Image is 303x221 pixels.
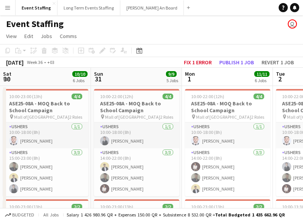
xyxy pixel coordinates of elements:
[185,122,270,148] app-card-role: Ushers1/110:00-18:00 (8h)[PERSON_NAME]
[94,148,179,196] app-card-role: Ushers3/314:00-22:00 (8h)[PERSON_NAME][PERSON_NAME][PERSON_NAME]
[16,0,57,15] button: Event Staffing
[57,31,80,41] a: Comms
[258,57,297,67] button: Revert 1 job
[185,100,270,114] h3: ASE25-08A - MOQ Back to School Campaign
[72,71,88,77] span: 10/10
[3,31,20,41] a: View
[255,78,269,83] div: 6 Jobs
[6,33,17,40] span: View
[6,59,24,66] div: [DATE]
[94,100,179,114] h3: ASE25-08A - MOQ Back to School Campaign
[216,57,257,67] button: Publish 1 job
[3,89,88,196] app-job-card: 10:00-23:00 (13h)4/4ASE25-08A - MOQ Back to School Campaign Mall of [GEOGRAPHIC_DATA]2 RolesUsher...
[38,31,55,41] a: Jobs
[181,57,215,67] button: Fix 1 error
[42,212,60,218] span: All jobs
[3,70,11,77] span: Sat
[166,78,178,83] div: 5 Jobs
[3,122,88,148] app-card-role: Ushers1/110:00-18:00 (8h)[PERSON_NAME]
[4,211,35,219] button: Budgeted
[67,212,285,218] div: Salary 1 426 980.96 QR + Expenses 150.00 QR + Subsistence 8 532.00 QR =
[25,59,44,65] span: Week 36
[94,122,179,148] app-card-role: Ushers1/110:00-18:00 (8h)[PERSON_NAME]
[2,75,11,83] span: 30
[251,114,264,120] span: 2 Roles
[166,71,177,77] span: 9/9
[163,204,173,210] span: 2/2
[185,89,270,196] app-job-card: 10:00-22:00 (12h)4/4ASE25-08A - MOQ Back to School Campaign Mall of [GEOGRAPHIC_DATA]2 RolesUsher...
[94,70,103,77] span: Sun
[21,31,36,41] a: Edit
[60,33,77,40] span: Comms
[276,70,285,77] span: Tue
[160,114,173,120] span: 2 Roles
[100,204,133,210] span: 10:00-23:00 (13h)
[3,148,88,196] app-card-role: Ushers3/315:00-23:00 (8h)[PERSON_NAME][PERSON_NAME][PERSON_NAME]
[12,212,34,218] span: Budgeted
[185,70,195,77] span: Mon
[69,114,82,120] span: 2 Roles
[41,33,52,40] span: Jobs
[72,204,82,210] span: 2/2
[72,94,82,99] span: 4/4
[120,0,184,15] button: [PERSON_NAME] An Board
[105,114,160,120] span: Mall of [GEOGRAPHIC_DATA]
[47,59,54,65] div: +03
[254,94,264,99] span: 4/4
[254,71,270,77] span: 11/11
[14,114,69,120] span: Mall of [GEOGRAPHIC_DATA]
[3,100,88,114] h3: ASE25-08A - MOQ Back to School Campaign
[288,19,297,29] app-user-avatar: Events Staffing Team
[9,94,42,99] span: 10:00-23:00 (13h)
[163,94,173,99] span: 4/4
[57,0,120,15] button: Long Term Events Staffing
[254,204,264,210] span: 2/2
[185,148,270,196] app-card-role: Ushers3/314:00-22:00 (8h)[PERSON_NAME][PERSON_NAME][PERSON_NAME]
[275,75,285,83] span: 2
[24,33,33,40] span: Edit
[94,89,179,196] app-job-card: 10:00-22:00 (12h)4/4ASE25-08A - MOQ Back to School Campaign Mall of [GEOGRAPHIC_DATA]2 RolesUsher...
[73,78,87,83] div: 6 Jobs
[93,75,103,83] span: 31
[191,94,224,99] span: 10:00-22:00 (12h)
[184,75,195,83] span: 1
[191,204,224,210] span: 10:00-23:00 (13h)
[215,212,285,218] span: Total Budgeted 1 435 662.96 QR
[9,204,42,210] span: 10:00-23:00 (13h)
[6,18,64,30] h1: Event Staffing
[196,114,251,120] span: Mall of [GEOGRAPHIC_DATA]
[100,94,133,99] span: 10:00-22:00 (12h)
